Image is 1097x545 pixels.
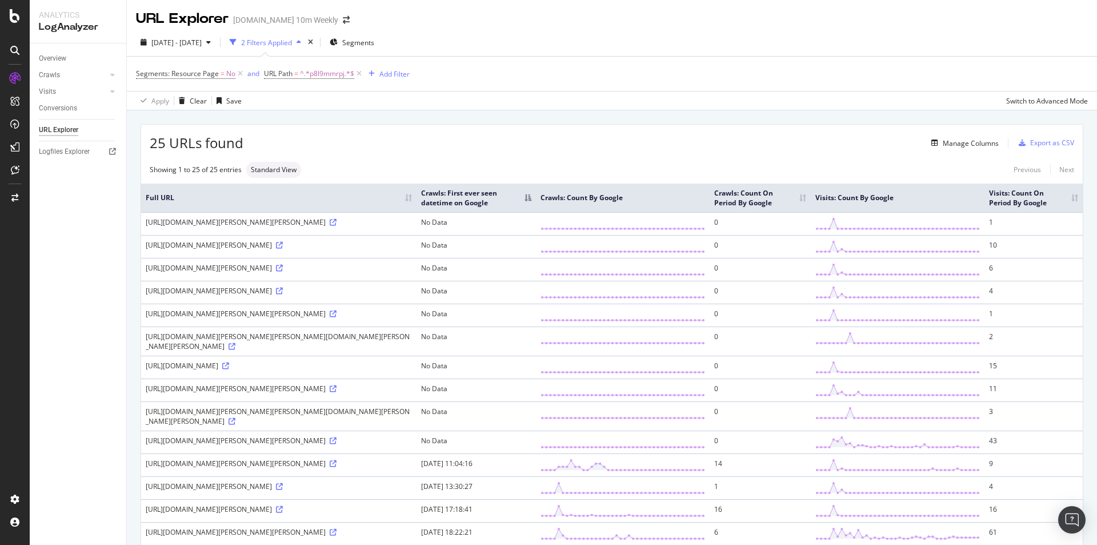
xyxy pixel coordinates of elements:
[141,184,417,212] th: Full URL: activate to sort column ascending
[246,162,301,178] div: neutral label
[984,476,1083,499] td: 4
[151,96,169,106] div: Apply
[710,379,811,401] td: 0
[417,431,536,453] td: No Data
[247,69,259,78] div: and
[146,286,412,296] div: [URL][DOMAIN_NAME][PERSON_NAME]
[417,235,536,258] td: No Data
[136,33,215,51] button: [DATE] - [DATE]
[710,212,811,235] td: 0
[39,146,118,158] a: Logfiles Explorer
[39,86,107,98] a: Visits
[251,166,297,173] span: Standard View
[136,9,229,29] div: URL Explorer
[146,407,412,426] div: [URL][DOMAIN_NAME][PERSON_NAME][PERSON_NAME][DOMAIN_NAME][PERSON_NAME][PERSON_NAME]
[984,379,1083,401] td: 11
[1006,96,1088,106] div: Switch to Advanced Mode
[417,401,536,431] td: No Data
[146,240,412,250] div: [URL][DOMAIN_NAME][PERSON_NAME]
[417,212,536,235] td: No Data
[984,431,1083,453] td: 43
[342,38,374,47] span: Segments
[710,401,811,431] td: 0
[536,184,710,212] th: Crawls: Count By Google
[136,92,169,110] button: Apply
[984,499,1083,522] td: 16
[39,9,117,21] div: Analytics
[984,235,1083,258] td: 10
[212,92,242,110] button: Save
[146,384,412,393] div: [URL][DOMAIN_NAME][PERSON_NAME][PERSON_NAME]
[417,453,536,476] td: [DATE] 11:04:16
[710,499,811,522] td: 16
[417,379,536,401] td: No Data
[710,327,811,356] td: 0
[221,69,225,78] span: =
[417,499,536,522] td: [DATE] 17:18:41
[225,33,306,51] button: 2 Filters Applied
[984,304,1083,327] td: 1
[417,327,536,356] td: No Data
[984,258,1083,281] td: 6
[984,522,1083,545] td: 61
[39,69,107,81] a: Crawls
[710,476,811,499] td: 1
[146,527,412,537] div: [URL][DOMAIN_NAME][PERSON_NAME][PERSON_NAME]
[984,401,1083,431] td: 3
[379,69,410,79] div: Add Filter
[146,217,412,227] div: [URL][DOMAIN_NAME][PERSON_NAME][PERSON_NAME]
[710,281,811,304] td: 0
[1030,138,1074,148] div: Export as CSV
[417,258,536,281] td: No Data
[226,66,235,82] span: No
[343,16,350,24] div: arrow-right-arrow-left
[300,66,354,82] span: ^.*p8l9mmrpj.*$
[325,33,379,51] button: Segments
[150,165,242,174] div: Showing 1 to 25 of 25 entries
[710,522,811,545] td: 6
[39,102,77,114] div: Conversions
[233,14,338,26] div: [DOMAIN_NAME] 10m Weekly
[151,38,202,47] span: [DATE] - [DATE]
[146,504,412,514] div: [URL][DOMAIN_NAME][PERSON_NAME]
[294,69,298,78] span: =
[39,146,90,158] div: Logfiles Explorer
[146,459,412,468] div: [URL][DOMAIN_NAME][PERSON_NAME][PERSON_NAME]
[710,453,811,476] td: 14
[146,332,412,351] div: [URL][DOMAIN_NAME][PERSON_NAME][PERSON_NAME][DOMAIN_NAME][PERSON_NAME][PERSON_NAME]
[39,124,78,136] div: URL Explorer
[146,361,412,371] div: [URL][DOMAIN_NAME]
[39,21,117,34] div: LogAnalyzer
[984,281,1083,304] td: 4
[146,436,412,445] div: [URL][DOMAIN_NAME][PERSON_NAME][PERSON_NAME]
[417,356,536,379] td: No Data
[984,184,1083,212] th: Visits: Count On Period By Google: activate to sort column ascending
[710,184,811,212] th: Crawls: Count On Period By Google: activate to sort column ascending
[1014,134,1074,152] button: Export as CSV
[146,482,412,491] div: [URL][DOMAIN_NAME][PERSON_NAME]
[39,86,56,98] div: Visits
[984,356,1083,379] td: 15
[710,304,811,327] td: 0
[417,522,536,545] td: [DATE] 18:22:21
[306,37,315,48] div: times
[39,53,66,65] div: Overview
[264,69,293,78] span: URL Path
[39,102,118,114] a: Conversions
[710,356,811,379] td: 0
[1002,92,1088,110] button: Switch to Advanced Mode
[710,235,811,258] td: 0
[39,53,118,65] a: Overview
[710,258,811,281] td: 0
[146,309,412,319] div: [URL][DOMAIN_NAME][PERSON_NAME][PERSON_NAME]
[417,304,536,327] td: No Data
[1058,506,1086,534] div: Open Intercom Messenger
[984,327,1083,356] td: 2
[226,96,242,106] div: Save
[146,263,412,273] div: [URL][DOMAIN_NAME][PERSON_NAME]
[710,431,811,453] td: 0
[241,38,292,47] div: 2 Filters Applied
[136,69,219,78] span: Segments: Resource Page
[190,96,207,106] div: Clear
[943,138,999,148] div: Manage Columns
